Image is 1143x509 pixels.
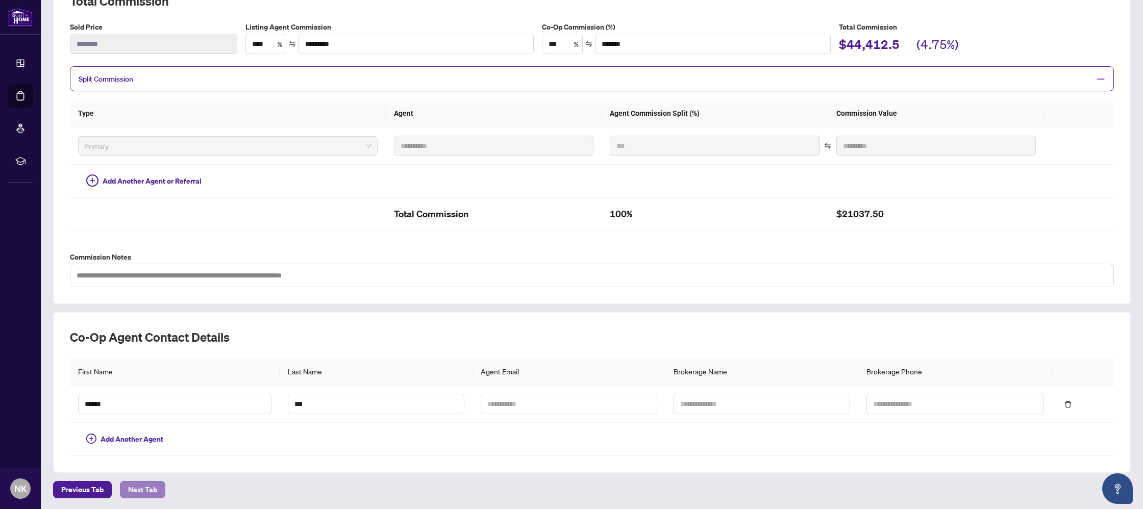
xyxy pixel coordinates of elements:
[836,206,1036,222] h2: $21037.50
[86,434,96,444] span: plus-circle
[86,174,98,187] span: plus-circle
[14,481,27,496] span: NK
[1064,401,1072,408] span: delete
[70,66,1114,91] div: Split Commission
[824,142,831,149] span: swap
[473,358,665,386] th: Agent Email
[280,358,473,386] th: Last Name
[53,481,112,498] button: Previous Tab
[602,99,828,128] th: Agent Commission Split (%)
[858,358,1051,386] th: Brokerage Phone
[386,99,602,128] th: Agent
[585,40,592,47] span: swap
[610,206,820,222] h2: 100%
[245,21,534,33] label: Listing Agent Commission
[542,21,830,33] label: Co-Op Commission (%)
[665,358,858,386] th: Brokerage Name
[79,74,133,84] span: Split Commission
[394,206,593,222] h2: Total Commission
[828,99,1044,128] th: Commission Value
[70,358,280,386] th: First Name
[70,99,386,128] th: Type
[1096,74,1105,84] span: minus
[78,431,171,447] button: Add Another Agent
[8,8,33,27] img: logo
[78,173,210,189] button: Add Another Agent or Referral
[84,138,371,154] span: Primary
[120,481,165,498] button: Next Tab
[70,21,237,33] label: Sold Price
[101,434,163,445] span: Add Another Agent
[1102,473,1133,504] button: Open asap
[103,175,202,187] span: Add Another Agent or Referral
[70,329,1114,345] h2: Co-op Agent Contact Details
[839,21,1114,33] h5: Total Commission
[839,36,900,56] h2: $44,412.5
[61,481,104,498] span: Previous Tab
[128,481,157,498] span: Next Tab
[289,40,296,47] span: swap
[916,36,959,56] h2: (4.75%)
[70,251,1114,263] label: Commission Notes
